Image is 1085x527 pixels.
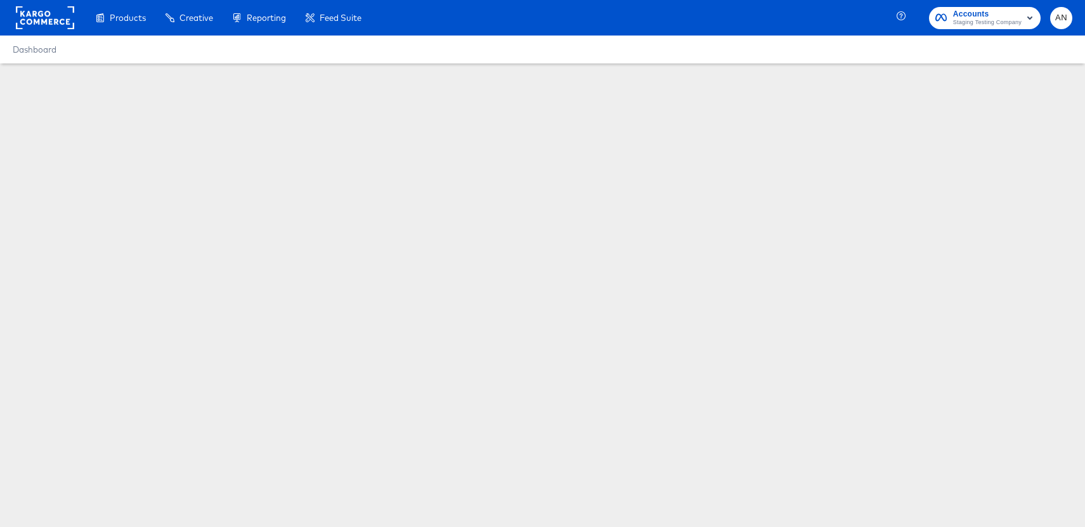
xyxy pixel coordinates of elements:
button: AccountsStaging Testing Company [929,7,1041,29]
span: AN [1055,11,1067,25]
span: Staging Testing Company [953,18,1022,28]
span: Products [110,13,146,23]
a: Dashboard [13,44,56,55]
span: Reporting [247,13,286,23]
span: Accounts [953,8,1022,21]
span: Feed Suite [320,13,361,23]
button: AN [1050,7,1072,29]
span: Creative [179,13,213,23]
